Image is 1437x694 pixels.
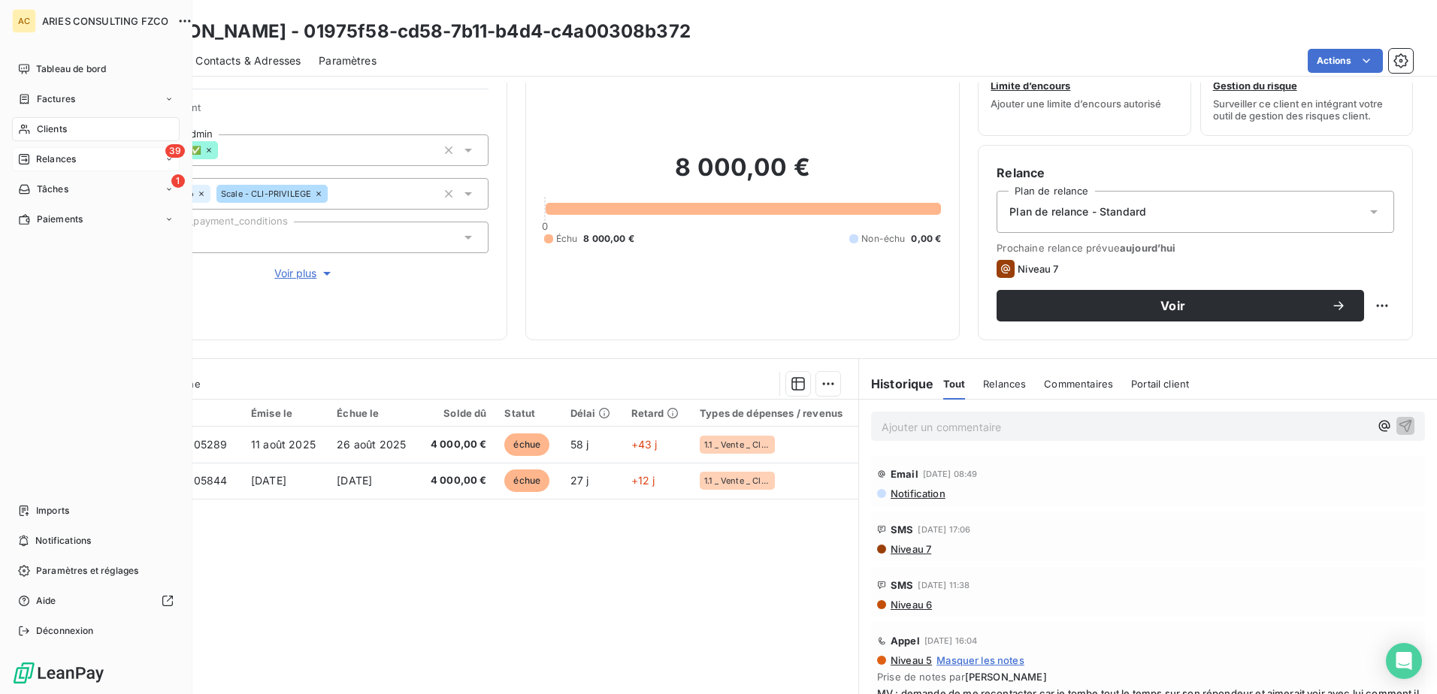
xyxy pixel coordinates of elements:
[337,407,410,419] div: Échue le
[891,468,918,480] span: Email
[631,438,658,451] span: +43 j
[943,378,966,390] span: Tout
[37,92,75,106] span: Factures
[704,440,770,449] span: 1.1 _ Vente _ Clients
[991,98,1161,110] span: Ajouter une limite d’encours autorisé
[165,144,185,158] span: 39
[337,438,406,451] span: 26 août 2025
[36,62,106,76] span: Tableau de bord
[36,564,138,578] span: Paramètres et réglages
[171,174,185,188] span: 1
[1015,300,1331,312] span: Voir
[891,524,913,536] span: SMS
[891,579,913,591] span: SMS
[983,378,1026,390] span: Relances
[121,101,489,122] span: Propriétés Client
[583,232,634,246] span: 8 000,00 €
[570,474,589,487] span: 27 j
[570,438,589,451] span: 58 j
[991,80,1070,92] span: Limite d’encours
[195,53,301,68] span: Contacts & Adresses
[859,375,934,393] h6: Historique
[978,40,1190,136] button: Limite d’encoursAjouter une limite d’encours autorisé
[965,671,1047,683] span: [PERSON_NAME]
[504,407,552,419] div: Statut
[36,624,94,638] span: Déconnexion
[35,534,91,548] span: Notifications
[700,407,849,419] div: Types de dépenses / revenus
[918,581,970,590] span: [DATE] 11:38
[889,654,932,666] span: Niveau 5
[542,220,548,232] span: 0
[251,407,319,419] div: Émise le
[936,654,1024,666] span: Masquer les notes
[428,437,487,452] span: 4 000,00 €
[12,661,105,685] img: Logo LeanPay
[997,164,1394,182] h6: Relance
[861,232,905,246] span: Non-échu
[556,232,578,246] span: Échu
[918,525,970,534] span: [DATE] 17:06
[428,473,487,488] span: 4 000,00 €
[1213,80,1297,92] span: Gestion du risque
[428,407,487,419] div: Solde dû
[877,671,1419,683] span: Prise de notes par
[704,476,770,485] span: 1.1 _ Vente _ Clients
[504,433,549,456] span: échue
[1009,204,1146,219] span: Plan de relance - Standard
[121,265,489,282] button: Voir plus
[924,636,978,645] span: [DATE] 16:04
[42,15,168,27] span: ARIES CONSULTING FZCO
[1213,98,1400,122] span: Surveiller ce client en intégrant votre outil de gestion des risques client.
[319,53,377,68] span: Paramètres
[251,474,286,487] span: [DATE]
[631,474,655,487] span: +12 j
[274,266,334,281] span: Voir plus
[911,232,941,246] span: 0,00 €
[251,438,316,451] span: 11 août 2025
[328,187,340,201] input: Ajouter une valeur
[997,242,1394,254] span: Prochaine relance prévue
[1131,378,1189,390] span: Portail client
[221,189,311,198] span: Scale - CLI-PRIVILEGE
[12,9,36,33] div: AC
[36,504,69,517] span: Imports
[37,122,67,136] span: Clients
[1308,49,1383,73] button: Actions
[36,594,56,608] span: Aide
[544,152,942,198] h2: 8 000,00 €
[923,469,978,478] span: [DATE] 08:49
[891,635,920,647] span: Appel
[132,18,691,45] h3: [PERSON_NAME] - 01975f58-cd58-7b11-b4d4-c4a00308b372
[889,487,945,499] span: Notification
[1120,242,1176,254] span: aujourd’hui
[337,474,372,487] span: [DATE]
[1018,263,1058,275] span: Niveau 7
[218,143,230,157] input: Ajouter une valeur
[12,589,180,613] a: Aide
[1386,643,1422,679] div: Open Intercom Messenger
[37,183,68,196] span: Tâches
[37,213,83,226] span: Paiements
[570,407,613,419] div: Délai
[889,543,931,555] span: Niveau 7
[36,152,76,166] span: Relances
[631,407,682,419] div: Retard
[997,290,1364,321] button: Voir
[889,599,932,611] span: Niveau 6
[1044,378,1113,390] span: Commentaires
[1200,40,1413,136] button: Gestion du risqueSurveiller ce client en intégrant votre outil de gestion des risques client.
[504,469,549,492] span: échue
